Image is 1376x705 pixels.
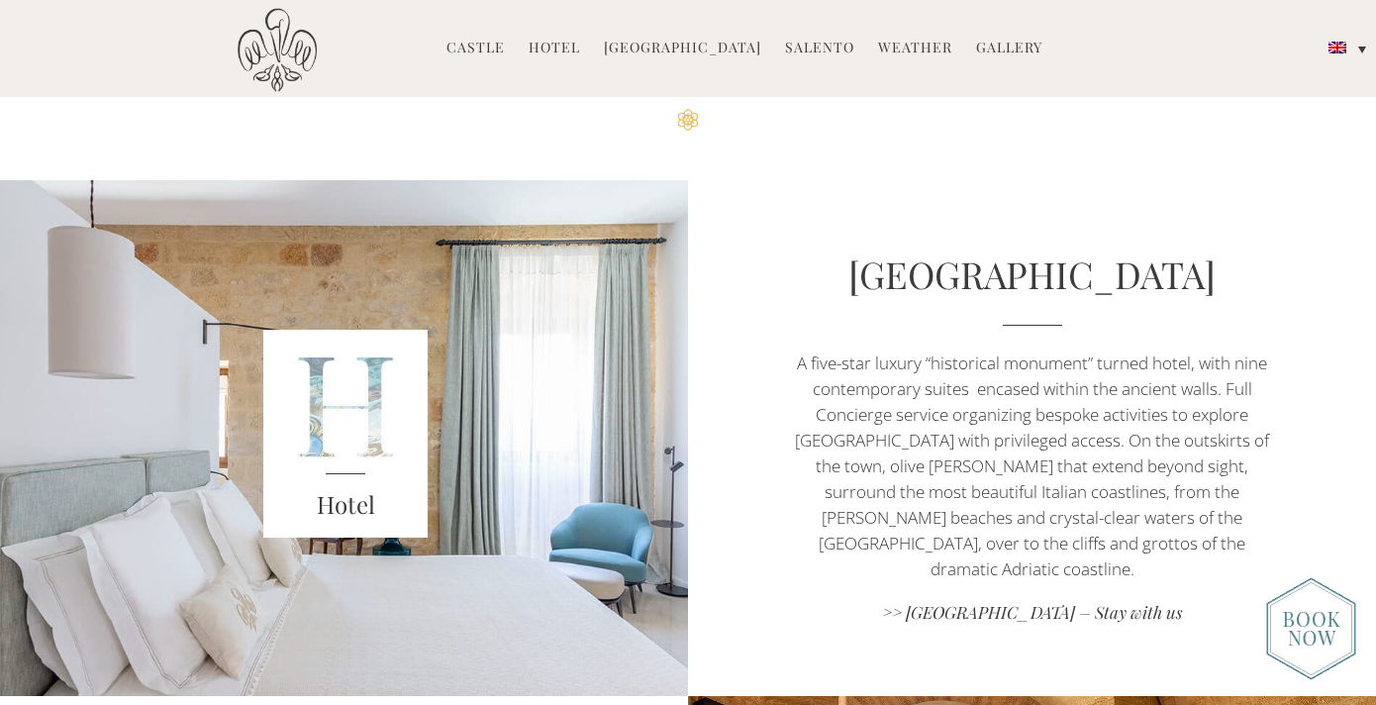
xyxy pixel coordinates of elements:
a: [GEOGRAPHIC_DATA] [848,250,1216,298]
img: Castello di Ugento [238,8,317,92]
img: new-booknow.png [1266,577,1356,680]
a: Weather [878,38,952,60]
a: Hotel [529,38,580,60]
a: Salento [785,38,854,60]
a: Castle [446,38,505,60]
img: Unknown-5.jpeg [263,330,428,538]
a: >> [GEOGRAPHIC_DATA] – Stay with us [791,601,1273,628]
p: A five-star luxury “historical monument” turned hotel, with nine contemporary suites encased with... [791,351,1273,582]
a: Gallery [976,38,1042,60]
h3: Hotel [263,487,428,523]
img: English [1328,42,1346,53]
a: [GEOGRAPHIC_DATA] [604,38,761,60]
